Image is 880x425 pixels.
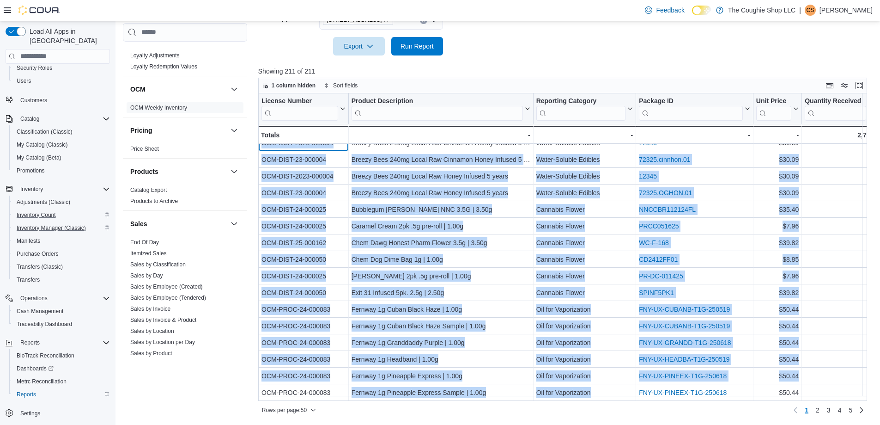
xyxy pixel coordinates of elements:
div: OCM-DIST-23-000004 [261,154,346,165]
div: OCM-DIST-24-000050 [261,254,346,265]
a: 12345 [639,172,657,180]
p: | [799,5,801,16]
a: Dashboards [9,362,114,375]
div: OCM [123,102,247,117]
a: Sales by Day [130,272,163,279]
span: Classification (Classic) [17,128,73,136]
a: BioTrack Reconciliation [13,350,78,361]
div: 0 [805,187,874,198]
a: Sales by Classification [130,261,186,268]
a: Sales by Employee (Tendered) [130,295,206,301]
a: Adjustments (Classic) [13,197,74,208]
div: 1 [805,320,874,332]
div: OCM-DIST-23-000004 [261,187,346,198]
button: Display options [839,80,850,91]
a: Inventory Count [13,209,60,221]
button: Reports [2,336,114,349]
div: - [756,129,799,141]
a: Products to Archive [130,198,178,204]
div: $7.96 [756,271,799,282]
div: Breezy Bees 240mg Local Raw Honey Infused 5 years [351,171,530,182]
button: Inventory [17,184,47,195]
div: Quantity Received [805,97,866,106]
div: 12 [805,337,874,348]
span: Classification (Classic) [13,126,110,137]
span: BioTrack Reconciliation [13,350,110,361]
div: Unit Price [756,97,791,106]
button: Transfers (Classic) [9,260,114,273]
div: Fernway 1g Granddaddy Purple | 1.00g [351,337,530,348]
div: Package ID [639,97,743,106]
span: Dashboards [17,365,54,372]
div: $35.40 [756,204,799,215]
a: FNY-UX-HEADBA-T1G-250519 [639,356,729,363]
button: Quantity Received [805,97,874,121]
button: OCM [229,84,240,95]
span: 4 [838,406,842,415]
a: Promotions [13,165,49,176]
div: OCM-PROC-24-000083 [261,337,346,348]
div: $50.44 [756,354,799,365]
button: Promotions [9,164,114,177]
span: 3 [827,406,831,415]
div: Exit 31 Infused 5pk. 2.5g | 2.50g [351,287,530,298]
button: Enter fullscreen [854,80,865,91]
button: Adjustments (Classic) [9,196,114,209]
span: Traceabilty Dashboard [17,320,72,328]
div: Package URL [639,97,743,121]
button: Sales [130,219,227,228]
input: Dark Mode [692,6,711,15]
div: OCM-DIST-24-000025 [261,221,346,232]
span: Sales by Location [130,327,174,335]
a: Manifests [13,235,44,246]
span: Adjustments (Classic) [13,197,110,208]
button: Reporting Category [536,97,633,121]
div: Caramel Cream 2pk .5g pre-roll | 1.00g [351,221,530,232]
div: 12 [805,171,874,182]
a: My Catalog (Beta) [13,152,65,163]
a: Purchase Orders [13,248,62,259]
div: - [351,129,530,141]
a: Cash Management [13,306,67,317]
button: Package ID [639,97,750,121]
a: Catalog Export [130,187,167,193]
span: Itemized Sales [130,250,167,257]
div: Bubblegum [PERSON_NAME] NNC 3.5G | 3.50g [351,204,530,215]
div: $7.96 [756,221,799,232]
div: $30.09 [756,137,799,148]
span: Promotions [13,165,110,176]
div: [PERSON_NAME] 2pk .5g pre-roll | 1.00g [351,271,530,282]
div: Cannabis Flower [536,204,633,215]
span: Reports [13,389,110,400]
button: Sort fields [320,80,361,91]
span: Reports [17,337,110,348]
span: Dark Mode [692,15,692,16]
button: Cash Management [9,305,114,318]
a: End Of Day [130,239,159,246]
span: My Catalog (Beta) [13,152,110,163]
button: Catalog [2,112,114,125]
div: $39.82 [756,237,799,248]
div: Pricing [123,143,247,158]
span: Settings [17,407,110,419]
span: Export [339,37,379,55]
a: Sales by Product [130,350,172,357]
button: Sales [229,218,240,229]
a: Feedback [641,1,688,19]
span: Security Roles [13,62,110,74]
div: Fernway 1g Cuban Black Haze Sample | 1.00g [351,320,530,332]
div: - [639,129,750,141]
div: License Number [261,97,338,106]
div: 24 [805,271,874,282]
a: FNY-UX-CUBANB-T1G-250519 [639,306,730,313]
div: Chem Dawg Honest Pharm Flower 3.5g | 3.50g [351,237,530,248]
div: Water-Soluble Edibles [536,154,633,165]
p: The Coughie Shop LLC [728,5,795,16]
a: Page 4 of 5 [834,403,845,418]
a: 72325.OGHON.01 [639,189,692,197]
span: Manifests [17,237,40,245]
button: Loyalty [229,31,240,43]
div: OCM-DIST-24-000025 [261,204,346,215]
a: OCM Weekly Inventory [130,105,187,111]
